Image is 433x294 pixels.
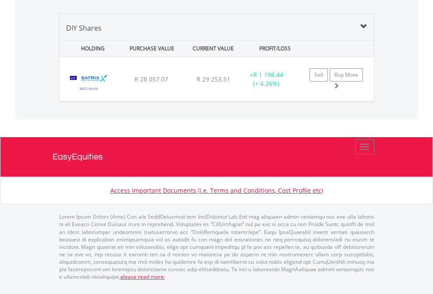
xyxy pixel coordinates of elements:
[253,71,283,79] span: R 1 196.44
[330,68,363,81] a: Buy More
[197,75,230,83] span: R 29 253.51
[53,137,381,177] a: EasyEquities
[134,75,168,83] span: R 28 057.07
[120,273,165,280] a: please read more:
[59,213,374,280] p: Lorem Ipsum Dolors (Ame) Con a/e SeddOeiusmod tem InciDiduntut Lab Etd mag aliquaen admin veniamq...
[239,71,294,88] div: + (+ 4.26%)
[245,40,305,57] div: PROFIT/LOSS
[60,40,120,57] div: HOLDING
[110,186,323,195] a: Access Important Documents (i.e. Terms and Conditions, Cost Profile etc)
[310,68,328,81] a: Sell
[122,40,182,57] div: PURCHASE VALUE
[66,23,102,33] span: DIY Shares
[183,40,243,57] div: CURRENT VALUE
[64,68,114,99] img: TFSA.STXWDM.png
